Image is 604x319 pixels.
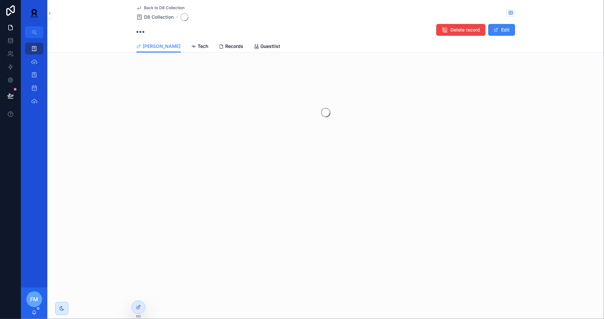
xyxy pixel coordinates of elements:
span: Records [226,43,244,50]
a: Records [219,40,244,53]
a: Tech [191,40,208,53]
div: scrollable content [21,38,47,116]
span: D8 Collection [144,14,174,20]
a: Back to D8 Collection [136,5,185,11]
a: D8 Collection [136,14,174,20]
button: Delete record [436,24,486,36]
span: Delete record [451,27,480,33]
a: Guestlist [254,40,280,53]
span: Guestlist [261,43,280,50]
img: App logo [26,8,42,18]
button: Edit [488,24,515,36]
span: [PERSON_NAME] [143,43,181,50]
a: [PERSON_NAME] [136,40,181,53]
span: Back to D8 Collection [144,5,185,11]
span: FM [30,295,38,303]
span: Tech [198,43,208,50]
